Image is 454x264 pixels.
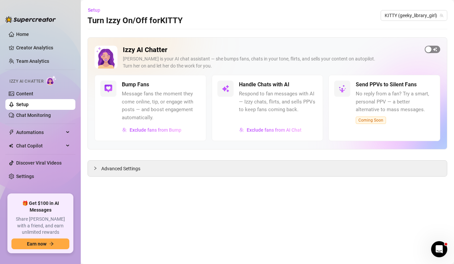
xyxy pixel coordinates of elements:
img: Chat Copilot [9,143,13,148]
span: Coming Soon [356,117,386,124]
img: logo-BBDzfeDw.svg [5,16,56,23]
h3: Turn Izzy On/Off for KITTY [88,15,183,26]
img: svg%3e [104,85,112,93]
a: Discover Viral Videos [16,160,62,166]
button: Exclude fans from AI Chat [239,125,302,135]
img: svg%3e [338,85,346,93]
span: KITTY (geeky_library_girl) [385,10,443,20]
span: Message fans the moment they come online, tip, or engage with posts — and boost engagement automa... [122,90,201,122]
h5: Send PPVs to Silent Fans [356,81,417,89]
div: [PERSON_NAME] is your AI chat assistant — she bumps fans, chats in your tone, flirts, and sells y... [123,55,419,70]
button: Exclude fans from Bump [122,125,182,135]
span: arrow-right [49,241,54,246]
a: Chat Monitoring [16,113,51,118]
span: Chat Copilot [16,140,64,151]
span: Izzy AI Chatter [9,78,43,85]
a: Settings [16,174,34,179]
img: svg%3e [122,128,127,132]
span: Share [PERSON_NAME] with a friend, and earn unlimited rewards [11,216,69,236]
a: Team Analytics [16,58,49,64]
span: Exclude fans from Bump [130,127,181,133]
span: 🎁 Get $100 in AI Messages [11,200,69,213]
button: Setup [88,5,106,15]
img: svg%3e [239,128,244,132]
span: Advanced Settings [101,165,140,172]
button: Earn nowarrow-right [11,238,69,249]
span: Automations [16,127,64,138]
span: team [440,13,444,17]
span: collapsed [93,166,97,170]
iframe: Intercom live chat [431,241,447,257]
h5: Bump Fans [122,81,149,89]
img: Izzy AI Chatter [95,46,117,69]
div: collapsed [93,165,101,172]
span: Respond to fan messages with AI — Izzy chats, flirts, and sells PPVs to keep fans coming back. [239,90,318,114]
span: thunderbolt [9,130,14,135]
a: Setup [16,102,29,107]
a: Creator Analytics [16,42,70,53]
span: Setup [88,7,100,13]
h5: Handle Chats with AI [239,81,289,89]
span: No reply from a fan? Try a smart, personal PPV — a better alternative to mass messages. [356,90,434,114]
span: Earn now [27,241,46,247]
a: Home [16,32,29,37]
a: Content [16,91,33,96]
img: svg%3e [221,85,230,93]
h2: Izzy AI Chatter [123,46,419,54]
img: AI Chatter [46,76,57,85]
span: Exclude fans from AI Chat [247,127,302,133]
